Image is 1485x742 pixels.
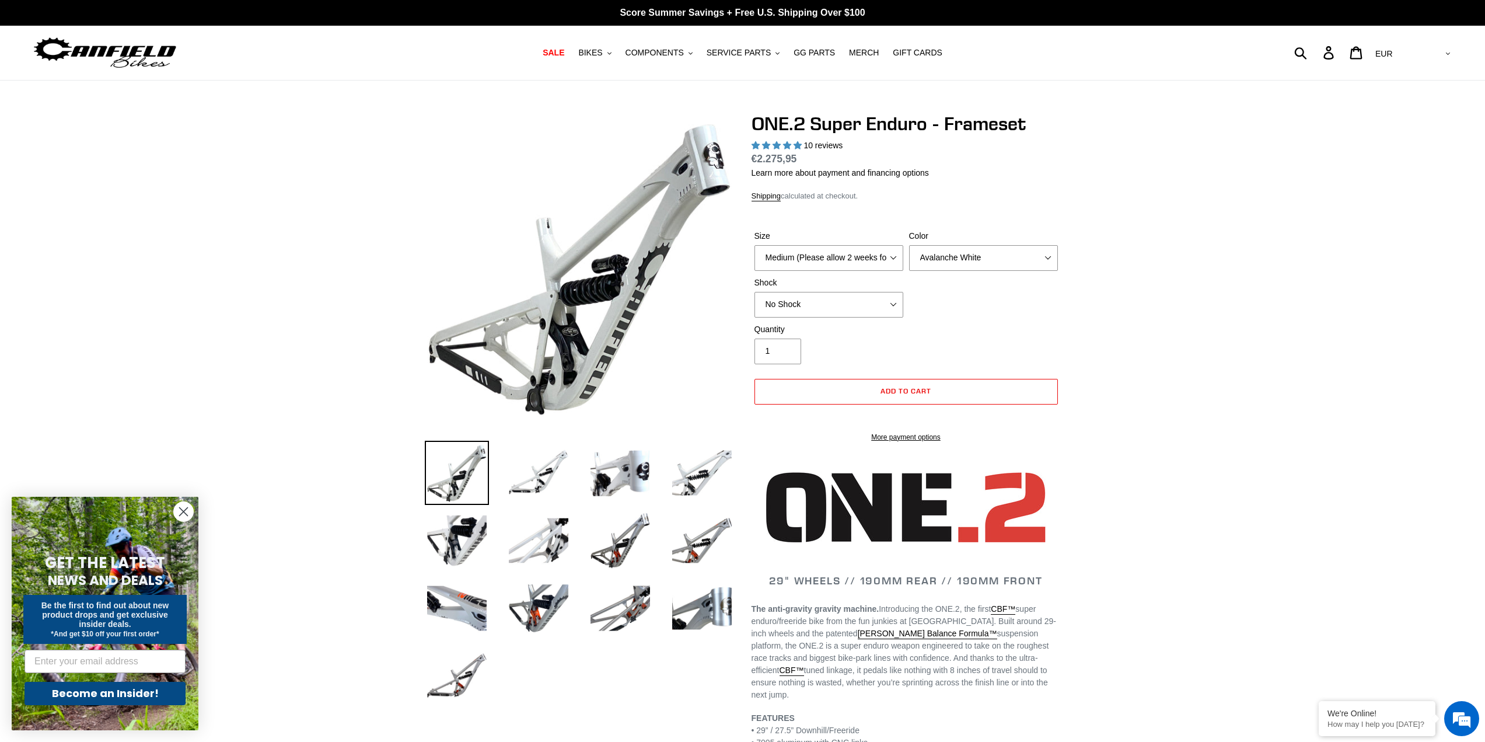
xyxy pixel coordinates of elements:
span: COMPONENTS [626,48,684,58]
span: tuned linkage, it pedals like nothing with 8 inches of travel should to ensure nothing is wasted,... [752,666,1048,699]
a: More payment options [754,432,1058,443]
div: We're Online! [1327,709,1427,718]
div: calculated at checkout. [752,190,1061,202]
span: Add to cart [880,386,931,395]
button: Add to cart [754,379,1058,405]
strong: FEATURES [752,713,795,723]
label: Quantity [754,323,903,336]
img: Load image into Gallery viewer, ONE.2 Super Enduro - Frameset [506,508,571,573]
p: How may I help you today? [1327,720,1427,729]
img: Load image into Gallery viewer, ONE.2 Super Enduro - Frameset [588,441,652,505]
input: Enter your email address [25,650,186,673]
a: MERCH [843,45,885,61]
img: Load image into Gallery viewer, ONE.2 Super Enduro - Frameset [425,441,489,505]
img: Canfield Bikes [32,34,178,71]
span: GET THE LATEST [45,552,165,573]
a: [PERSON_NAME] Balance Formula™ [858,629,997,639]
span: SALE [543,48,564,58]
img: Load image into Gallery viewer, ONE.2 Super Enduro - Frameset [425,644,489,708]
span: 5.00 stars [752,141,804,150]
button: BIKES [572,45,617,61]
a: GIFT CARDS [887,45,948,61]
h1: ONE.2 Super Enduro - Frameset [752,113,1061,135]
a: Shipping [752,191,781,201]
span: 29" WHEELS // 190MM REAR // 190MM FRONT [769,574,1042,587]
button: Close dialog [173,501,194,522]
img: Load image into Gallery viewer, ONE.2 Super Enduro - Frameset [588,576,652,640]
span: Be the first to find out about new product drops and get exclusive insider deals. [41,601,169,629]
img: Load image into Gallery viewer, ONE.2 Super Enduro - Frameset [425,576,489,640]
a: SALE [537,45,570,61]
span: super enduro/freeride bike from the fun junkies at [GEOGRAPHIC_DATA]. Built around 29-inch wheels... [752,604,1056,638]
span: GIFT CARDS [893,48,942,58]
img: Load image into Gallery viewer, ONE.2 Super Enduro - Frameset [425,508,489,573]
a: CBF™ [991,604,1015,615]
label: Size [754,230,903,242]
span: NEWS AND DEALS [48,571,163,590]
span: MERCH [849,48,879,58]
img: Load image into Gallery viewer, ONE.2 Super Enduro - Frameset [670,576,734,640]
span: GG PARTS [794,48,835,58]
a: CBF™ [780,666,804,676]
button: SERVICE PARTS [701,45,785,61]
label: Color [909,230,1058,242]
img: Load image into Gallery viewer, ONE.2 Super Enduro - Frameset [506,441,571,505]
span: 10 reviews [803,141,843,150]
span: BIKES [578,48,602,58]
img: Load image into Gallery viewer, ONE.2 Super Enduro - Frameset [670,508,734,573]
label: Shock [754,277,903,289]
input: Search [1301,40,1330,65]
span: *And get $10 off your first order* [51,630,159,638]
img: Load image into Gallery viewer, ONE.2 Super Enduro - Frameset [670,441,734,505]
a: GG PARTS [788,45,841,61]
a: Learn more about payment and financing options [752,168,929,177]
button: Become an Insider! [25,682,186,705]
img: Load image into Gallery viewer, ONE.2 Super Enduro - Frameset [588,508,652,573]
span: SERVICE PARTS [707,48,771,58]
span: Introducing the ONE.2, the first [879,604,991,614]
button: COMPONENTS [620,45,698,61]
span: €2.275,95 [752,153,797,165]
strong: The anti-gravity gravity machine. [752,604,879,614]
img: Load image into Gallery viewer, ONE.2 Super Enduro - Frameset [506,576,571,640]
